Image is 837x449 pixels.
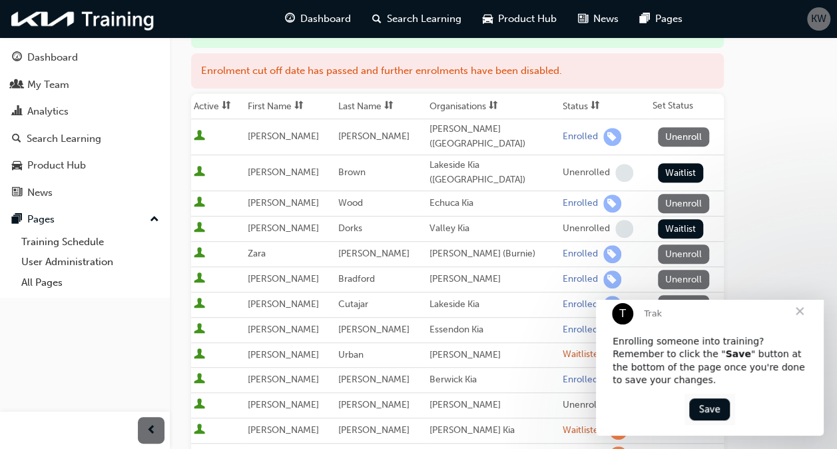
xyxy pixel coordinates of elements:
span: [PERSON_NAME] [248,324,319,335]
button: KW [807,7,830,31]
span: KW [811,11,826,27]
span: Brown [338,167,366,178]
div: Enrolment cut off date has passed and further enrolments have been disabled. [191,53,724,89]
span: [PERSON_NAME] [248,273,319,284]
div: Unenrolled [563,223,610,235]
div: Unenrolled [563,167,610,179]
b: Save [129,49,154,59]
span: car-icon [12,160,22,172]
span: news-icon [578,11,588,27]
span: learningRecordVerb_NONE-icon [615,220,633,238]
th: Toggle SortBy [427,94,560,119]
span: User is active [194,197,205,210]
span: learningRecordVerb_ENROLL-icon [603,296,621,314]
div: Enrolled [563,374,598,386]
div: Enrolled [563,248,598,260]
div: [PERSON_NAME] (Burnie) [429,246,557,262]
th: Set Status [650,94,724,119]
div: Enrolling someone into training? Remember to click the " " button at the bottom of the page once ... [17,35,211,87]
span: Wood [338,197,363,209]
div: Enrolled [563,273,598,286]
a: pages-iconPages [629,5,693,33]
div: Analytics [27,104,69,119]
th: Toggle SortBy [336,94,426,119]
button: Unenroll [658,194,710,213]
div: Enrolled [563,197,598,210]
div: Waitlisted [563,348,604,361]
span: [PERSON_NAME] [248,374,319,385]
div: Enrolled [563,131,598,143]
span: Pages [655,11,683,27]
span: sorting-icon [384,101,394,112]
button: Waitlist [658,219,704,238]
a: Product Hub [5,153,164,178]
iframe: Intercom live chat message [596,300,824,436]
button: DashboardMy TeamAnalyticsSearch LearningProduct HubNews [5,43,164,207]
span: [PERSON_NAME] [248,298,319,310]
div: [PERSON_NAME] [429,348,557,363]
span: Product Hub [498,11,557,27]
span: [PERSON_NAME] [248,349,319,360]
div: Essendon Kia [429,322,557,338]
a: search-iconSearch Learning [362,5,472,33]
a: kia-training [7,5,160,33]
span: chart-icon [12,106,22,118]
div: Enrolled [563,324,598,336]
span: search-icon [372,11,382,27]
span: sorting-icon [489,101,498,112]
a: User Administration [16,252,164,272]
span: News [593,11,619,27]
span: learningRecordVerb_ENROLL-icon [603,270,621,288]
span: Search Learning [387,11,461,27]
span: User is active [194,166,205,179]
span: sorting-icon [294,101,304,112]
span: User is active [194,272,205,286]
div: Pages [27,212,55,227]
th: Toggle SortBy [191,94,245,119]
div: Lakeside Kia ([GEOGRAPHIC_DATA]) [429,158,557,188]
div: [PERSON_NAME] [429,272,557,287]
a: Analytics [5,99,164,124]
span: [PERSON_NAME] [338,248,410,259]
div: [PERSON_NAME] ([GEOGRAPHIC_DATA]) [429,122,557,152]
a: All Pages [16,272,164,293]
button: Pages [5,207,164,232]
span: User is active [194,298,205,311]
span: User is active [194,247,205,260]
a: car-iconProduct Hub [472,5,567,33]
div: News [27,185,53,201]
span: news-icon [12,187,22,199]
span: [PERSON_NAME] [248,167,319,178]
span: search-icon [12,133,21,145]
span: sorting-icon [222,101,231,112]
th: Toggle SortBy [560,94,650,119]
div: Unenrolled [563,399,610,412]
button: Waitlist [658,163,704,183]
a: Search Learning [5,127,164,151]
a: Training Schedule [16,232,164,252]
span: pages-icon [640,11,650,27]
span: learningRecordVerb_ENROLL-icon [603,245,621,263]
span: pages-icon [12,214,22,226]
span: learningRecordVerb_NONE-icon [615,164,633,182]
span: [PERSON_NAME] [338,399,410,410]
a: news-iconNews [567,5,629,33]
span: Cutajar [338,298,368,310]
div: Valley Kia [429,221,557,236]
a: My Team [5,73,164,97]
span: guage-icon [285,11,295,27]
div: Search Learning [27,131,101,147]
span: User is active [194,348,205,362]
span: Urban [338,349,364,360]
span: Zara [248,248,266,259]
span: [PERSON_NAME] [338,131,410,142]
div: Waitlisted [563,424,604,437]
div: Product Hub [27,158,86,173]
div: Echuca Kia [429,196,557,211]
span: [PERSON_NAME] [248,197,319,209]
span: [PERSON_NAME] [248,131,319,142]
a: guage-iconDashboard [274,5,362,33]
a: News [5,181,164,205]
